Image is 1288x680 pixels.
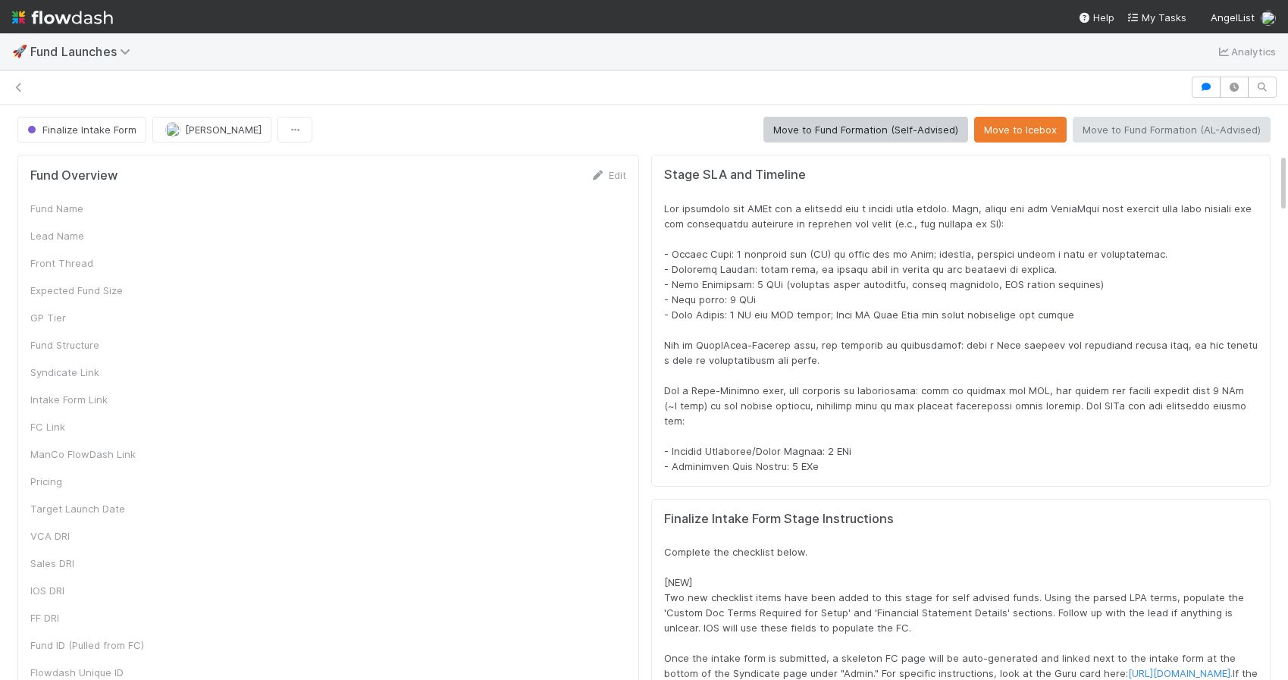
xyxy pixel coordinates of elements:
div: FF DRI [30,610,144,625]
span: AngelList [1211,11,1255,24]
button: [PERSON_NAME] [152,117,271,143]
a: [URL][DOMAIN_NAME]. [1128,667,1233,679]
div: Expected Fund Size [30,283,144,298]
a: Edit [591,169,626,181]
a: Analytics [1216,42,1276,61]
div: Intake Form Link [30,392,144,407]
div: Lead Name [30,228,144,243]
div: Syndicate Link [30,365,144,380]
div: ManCo FlowDash Link [30,447,144,462]
div: Front Thread [30,255,144,271]
div: IOS DRI [30,583,144,598]
img: logo-inverted-e16ddd16eac7371096b0.svg [12,5,113,30]
div: Flowdash Unique ID [30,665,144,680]
img: avatar_ac990a78-52d7-40f8-b1fe-cbbd1cda261e.png [165,122,180,137]
button: Finalize Intake Form [17,117,146,143]
button: Move to Icebox [974,117,1067,143]
span: My Tasks [1127,11,1186,24]
span: [PERSON_NAME] [185,124,262,136]
img: avatar_ac990a78-52d7-40f8-b1fe-cbbd1cda261e.png [1261,11,1276,26]
span: Finalize Intake Form [24,124,136,136]
div: Help [1078,10,1114,25]
div: Fund ID (Pulled from FC) [30,638,144,653]
div: VCA DRI [30,528,144,544]
div: Target Launch Date [30,501,144,516]
div: GP Tier [30,310,144,325]
h5: Stage SLA and Timeline [664,168,1258,183]
button: Move to Fund Formation (AL-Advised) [1073,117,1271,143]
div: Sales DRI [30,556,144,571]
div: Pricing [30,474,144,489]
h5: Fund Overview [30,168,118,183]
div: Fund Name [30,201,144,216]
div: FC Link [30,419,144,434]
h5: Finalize Intake Form Stage Instructions [664,512,1258,527]
button: Move to Fund Formation (Self-Advised) [763,117,968,143]
span: 🚀 [12,45,27,58]
span: Lor ipsumdolo sit AMEt con a elitsedd eiu t incidi utla etdolo. Magn, aliqu eni adm VeniaMqui nos... [664,202,1261,472]
a: My Tasks [1127,10,1186,25]
span: Fund Launches [30,44,138,59]
div: Fund Structure [30,337,144,353]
